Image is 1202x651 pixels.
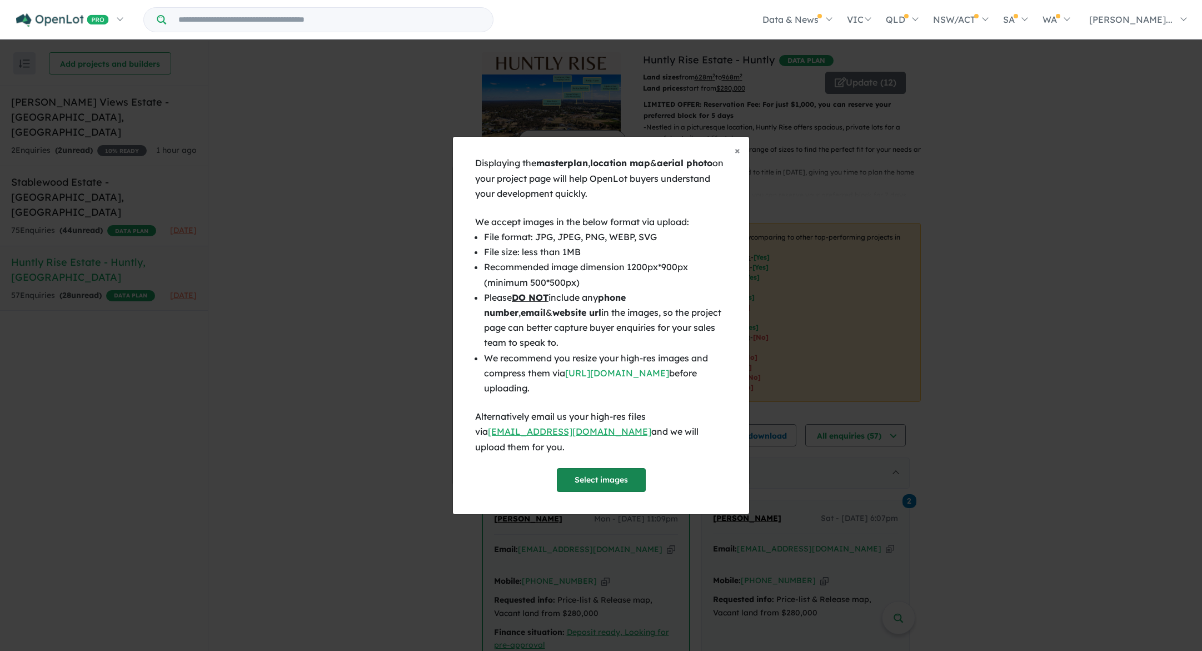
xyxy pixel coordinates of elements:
div: Displaying the , & on your project page will help OpenLot buyers understand your development quic... [475,156,727,201]
u: DO NOT [512,292,548,303]
li: File size: less than 1MB [484,245,727,260]
input: Try estate name, suburb, builder or developer [168,8,491,32]
li: Recommended image dimension 1200px*900px (minimum 500*500px) [484,260,727,290]
span: [PERSON_NAME]... [1089,14,1173,25]
b: website url [552,307,601,318]
b: aerial photo [657,157,712,168]
b: location map [590,157,650,168]
li: Please include any , & in the images, so the project page can better capture buyer enquiries for ... [484,290,727,351]
img: Openlot PRO Logo White [16,13,109,27]
b: email [521,307,546,318]
span: × [735,144,740,157]
div: Alternatively email us your high-res files via and we will upload them for you. [475,409,727,455]
li: We recommend you resize your high-res images and compress them via before uploading. [484,351,727,396]
button: Select images [557,468,646,492]
a: [EMAIL_ADDRESS][DOMAIN_NAME] [488,426,651,437]
li: File format: JPG, JPEG, PNG, WEBP, SVG [484,230,727,245]
b: masterplan [536,157,588,168]
div: We accept images in the below format via upload: [475,215,727,230]
a: [URL][DOMAIN_NAME] [565,367,669,379]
